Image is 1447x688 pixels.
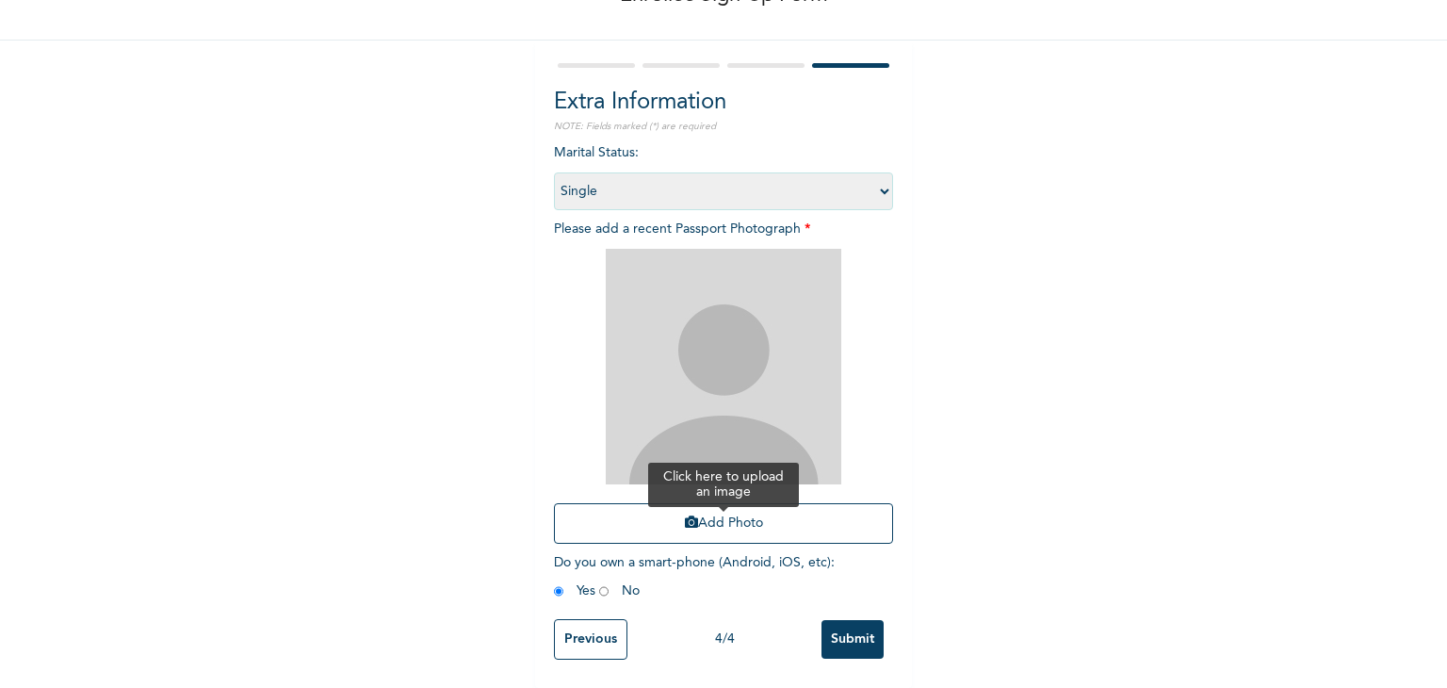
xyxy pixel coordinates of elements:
[554,503,893,544] button: Add Photo
[554,556,835,598] span: Do you own a smart-phone (Android, iOS, etc) : Yes No
[554,86,893,120] h2: Extra Information
[821,620,884,659] input: Submit
[554,120,893,134] p: NOTE: Fields marked (*) are required
[606,249,841,484] img: Crop
[554,146,893,198] span: Marital Status :
[554,619,627,660] input: Previous
[554,222,893,553] span: Please add a recent Passport Photograph
[627,630,821,649] div: 4 / 4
